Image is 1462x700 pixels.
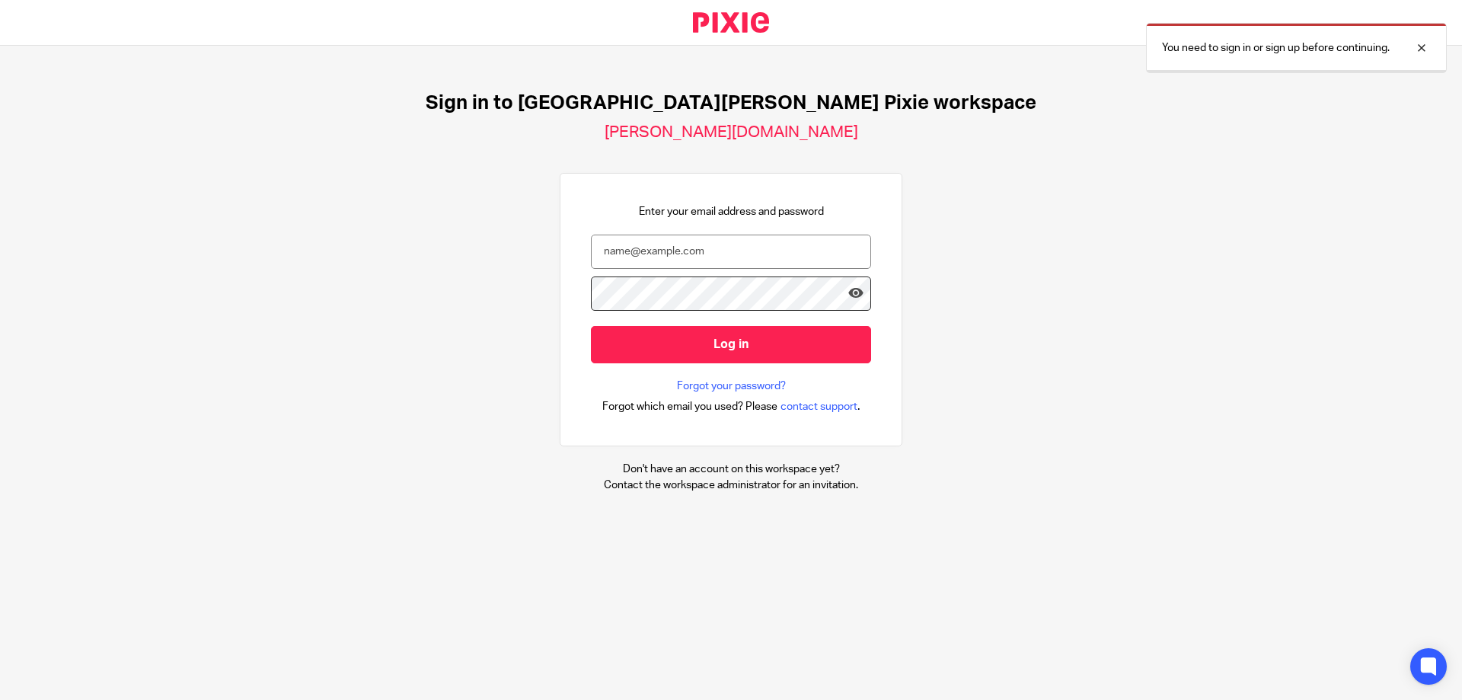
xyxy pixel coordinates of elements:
h2: [PERSON_NAME][DOMAIN_NAME] [605,123,858,142]
p: Enter your email address and password [639,204,824,219]
p: Don't have an account on this workspace yet? [604,462,858,477]
span: Forgot which email you used? Please [602,399,777,414]
p: You need to sign in or sign up before continuing. [1162,40,1390,56]
h1: Sign in to [GEOGRAPHIC_DATA][PERSON_NAME] Pixie workspace [426,91,1036,115]
p: Contact the workspace administrator for an invitation. [604,478,858,493]
a: Forgot your password? [677,379,786,394]
div: . [602,398,860,415]
input: Log in [591,326,871,363]
input: name@example.com [591,235,871,269]
span: contact support [780,399,857,414]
